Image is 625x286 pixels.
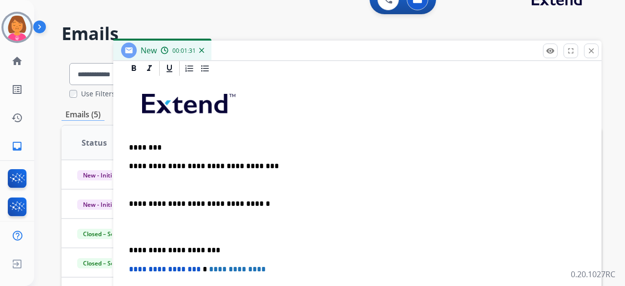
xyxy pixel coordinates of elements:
[141,45,157,56] span: New
[77,258,131,268] span: Closed – Solved
[11,112,23,124] mat-icon: history
[77,170,123,180] span: New - Initial
[571,268,615,280] p: 0.20.1027RC
[162,61,177,76] div: Underline
[126,61,141,76] div: Bold
[62,109,104,121] p: Emails (5)
[3,14,31,41] img: avatar
[81,89,148,99] label: Use Filters In Search
[77,199,123,210] span: New - Initial
[587,46,596,55] mat-icon: close
[142,61,157,76] div: Italic
[77,229,131,239] span: Closed – Solved
[11,55,23,67] mat-icon: home
[62,24,602,44] h2: Emails
[182,61,197,76] div: Ordered List
[82,137,107,149] span: Status
[566,46,575,55] mat-icon: fullscreen
[11,140,23,152] mat-icon: inbox
[11,84,23,95] mat-icon: list_alt
[172,47,196,55] span: 00:01:31
[198,61,212,76] div: Bullet List
[546,46,555,55] mat-icon: remove_red_eye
